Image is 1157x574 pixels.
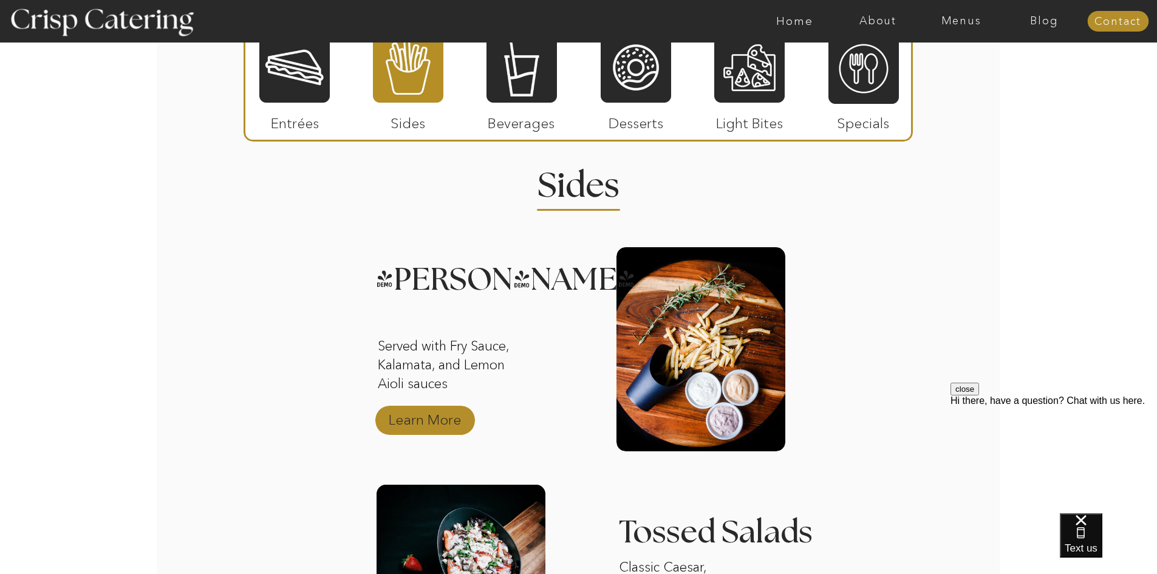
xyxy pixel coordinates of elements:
[384,399,465,434] a: Learn More
[254,103,335,138] p: Entrées
[378,337,534,395] p: Served with Fry Sauce, Kalamata, and Lemon Aioli sauces
[753,15,836,27] a: Home
[375,264,599,279] h3: [PERSON_NAME]
[823,103,904,138] p: Specials
[709,103,790,138] p: Light Bites
[1003,15,1086,27] a: Blog
[1087,16,1148,28] a: Contact
[836,15,920,27] a: About
[596,103,677,138] p: Desserts
[1060,513,1157,574] iframe: podium webchat widget bubble
[367,103,448,138] p: Sides
[951,383,1157,528] iframe: podium webchat widget prompt
[481,103,562,138] p: Beverages
[519,169,638,193] h2: Sides
[619,517,827,547] h3: Tossed Salads
[920,15,1003,27] a: Menus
